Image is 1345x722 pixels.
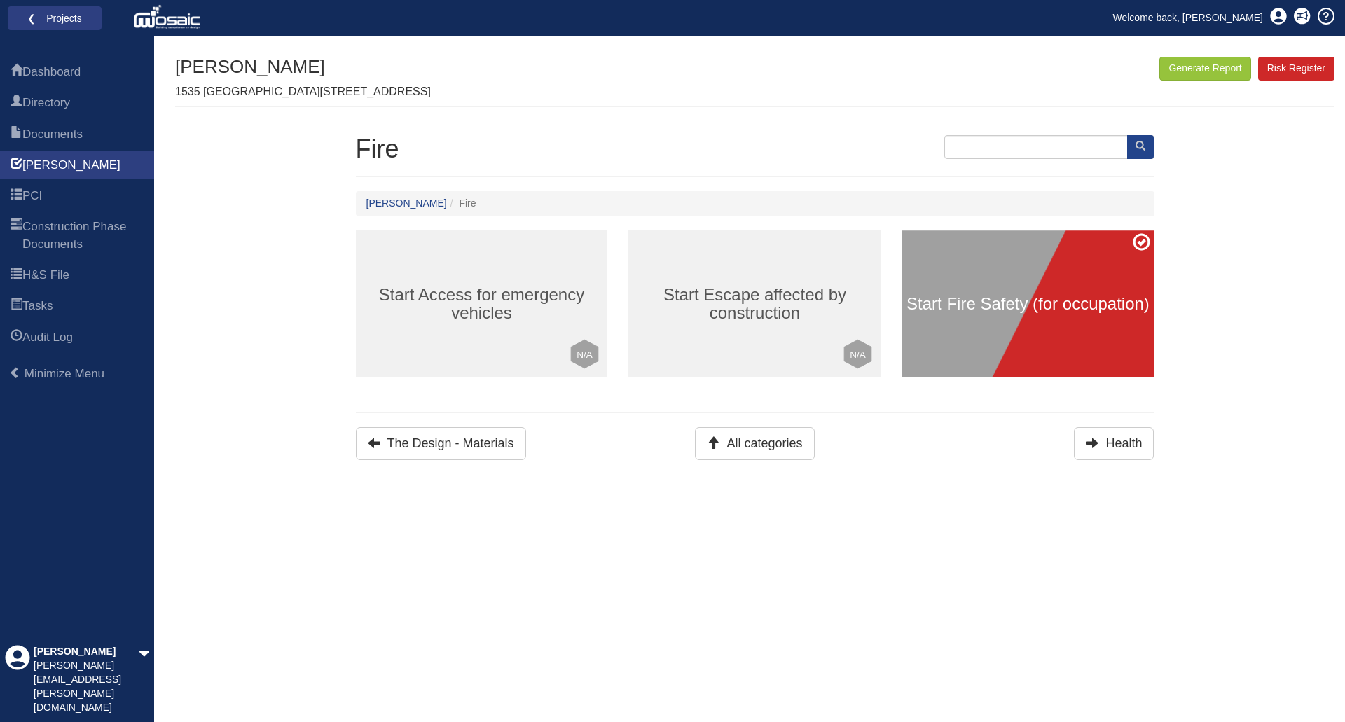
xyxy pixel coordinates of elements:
button: Health [1074,427,1154,460]
p: 1535 [GEOGRAPHIC_DATA][STREET_ADDRESS] [175,84,431,100]
img: logo_white.png [133,4,204,32]
a: Health [1074,437,1154,448]
span: Construction Phase Documents [11,219,22,254]
a: ❮ Projects [17,9,92,27]
div: [PERSON_NAME] [34,645,139,659]
span: HARI [11,158,22,174]
button: The Design - Materials [356,427,526,460]
li: Fire [447,197,476,211]
span: HARI [22,157,120,174]
span: Construction Phase Documents [22,218,144,253]
a: Start Fire Safety (for occupation) [902,230,1154,377]
span: Documents [11,127,22,144]
h3: Start Fire Safety (for occupation) [902,295,1154,313]
button: Generate Report [1159,57,1250,81]
div: [PERSON_NAME][EMAIL_ADDRESS][PERSON_NAME][DOMAIN_NAME] [34,659,139,715]
a: All categories [695,437,814,448]
a: The Design - Materials [356,437,526,448]
h3: Start Escape affected by construction [628,286,881,323]
span: Documents [22,126,83,143]
span: Directory [22,95,70,111]
span: H&S File [11,268,22,284]
span: Audit Log [22,329,73,346]
button: All categories [695,427,814,460]
text: N/A [577,349,593,360]
span: Directory [11,95,22,112]
iframe: Chat [1285,659,1334,711]
h1: Fire [356,135,1154,163]
span: H&S File [22,267,69,284]
div: Profile [5,645,30,715]
a: [PERSON_NAME] [366,197,447,209]
span: Minimize Menu [9,367,21,379]
h3: Start Access for emergency vehicles [356,286,608,323]
span: Tasks [11,298,22,315]
a: Welcome back, [PERSON_NAME] [1103,7,1274,28]
button: Search [1127,135,1154,159]
a: Start Escape affected by constructionN/A [628,230,881,377]
text: N/A [850,349,867,360]
span: PCI [22,188,42,204]
a: Start Access for emergency vehiclesN/A [356,230,608,377]
h1: [PERSON_NAME] [175,57,431,77]
span: Dashboard [22,64,81,81]
span: Dashboard [11,64,22,81]
span: Minimize Menu [25,367,104,380]
span: Audit Log [11,330,22,347]
span: Tasks [22,298,53,314]
span: PCI [11,188,22,205]
a: Risk Register [1258,57,1334,81]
